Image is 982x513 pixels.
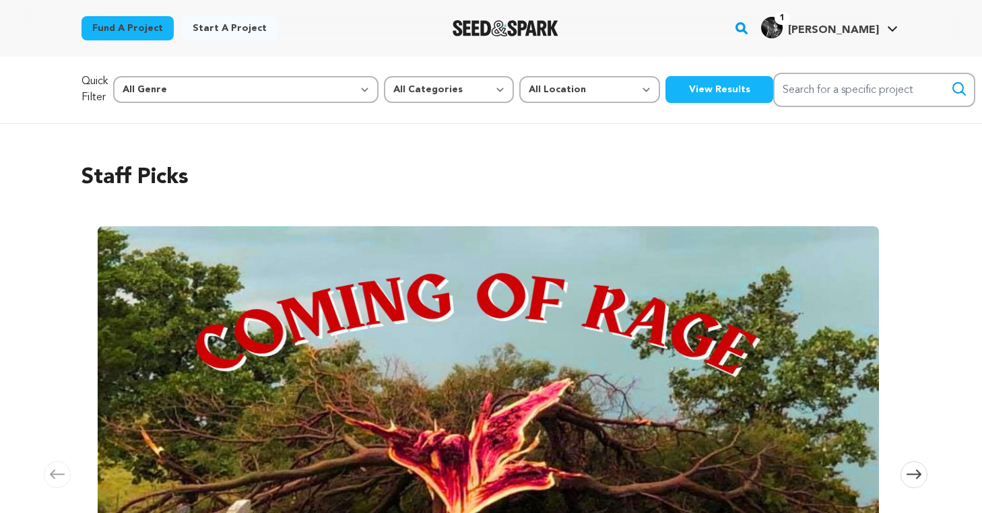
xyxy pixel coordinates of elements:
[182,16,277,40] a: Start a project
[758,14,901,42] span: Raechel Z.'s Profile
[761,17,783,38] img: 18c045636198d3cd.jpg
[665,76,773,103] button: View Results
[81,16,174,40] a: Fund a project
[761,17,879,38] div: Raechel Z.'s Profile
[773,73,975,107] input: Search for a specific project
[81,73,108,106] p: Quick Filter
[453,20,558,36] img: Seed&Spark Logo Dark Mode
[758,14,901,38] a: Raechel Z.'s Profile
[453,20,558,36] a: Seed&Spark Homepage
[775,11,790,25] span: 1
[788,25,879,36] span: [PERSON_NAME]
[81,162,901,194] h2: Staff Picks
